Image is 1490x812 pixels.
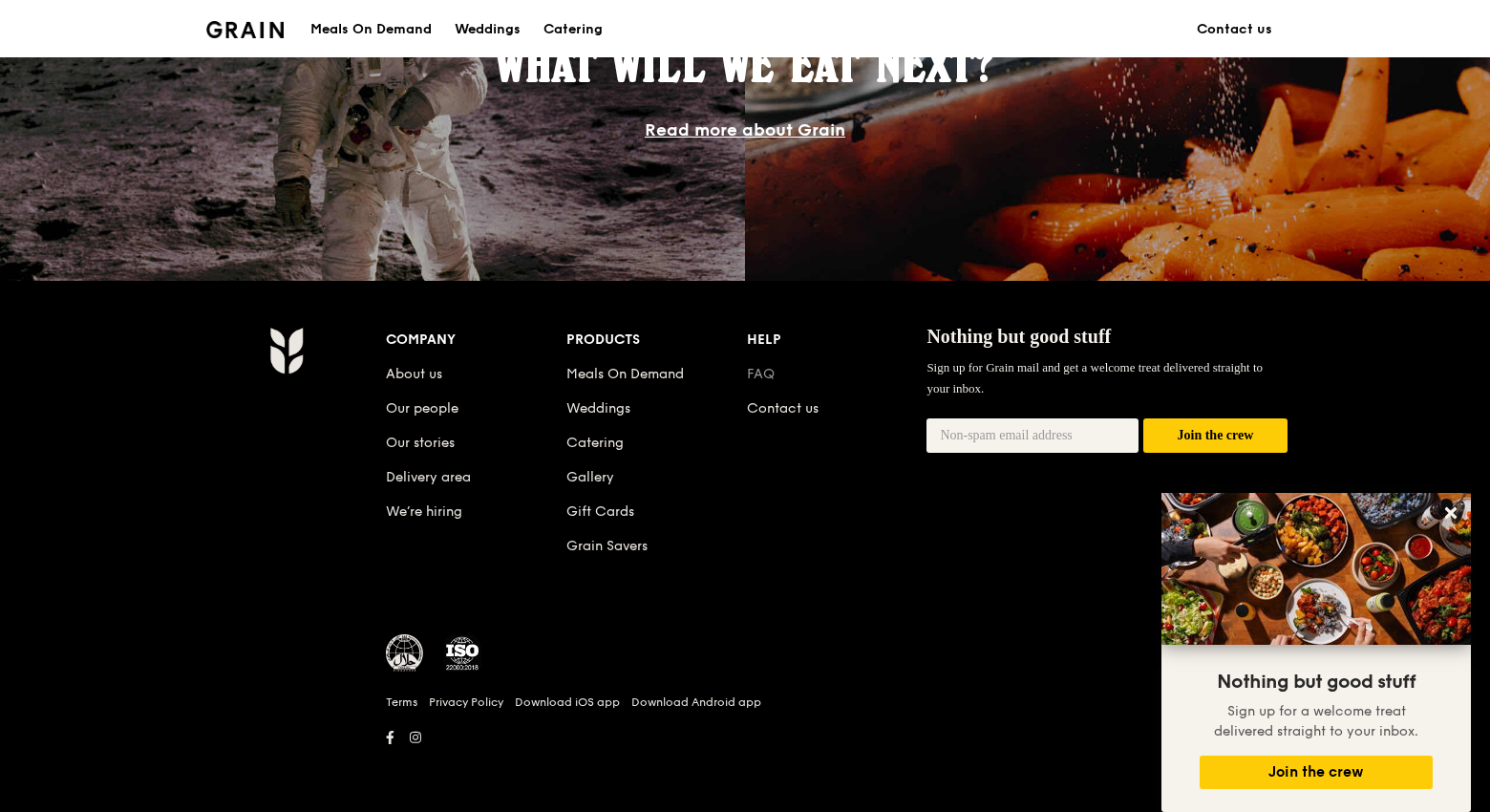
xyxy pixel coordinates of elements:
[195,751,1295,766] h6: Revision
[566,435,624,451] a: Catering
[386,503,462,520] a: We’re hiring
[386,694,417,710] a: Terms
[543,1,603,58] div: Catering
[566,469,614,485] a: Gallery
[429,694,503,710] a: Privacy Policy
[455,1,521,58] div: Weddings
[566,400,630,417] a: Weddings
[1217,671,1415,694] span: Nothing but good stuff
[1436,498,1466,528] button: Close
[496,37,994,93] span: What will we eat next?
[1143,418,1288,454] button: Join the crew
[1200,756,1433,789] button: Join the crew
[443,1,532,58] a: Weddings
[566,327,747,353] div: Products
[515,694,620,710] a: Download iOS app
[1161,493,1471,645] img: DSC07876-Edit02-Large.jpeg
[386,469,471,485] a: Delivery area
[566,366,684,382] a: Meals On Demand
[386,435,455,451] a: Our stories
[1185,1,1284,58] a: Contact us
[310,1,432,58] div: Meals On Demand
[532,1,614,58] a: Catering
[443,634,481,673] img: ISO Certified
[566,538,648,554] a: Grain Savers
[926,360,1263,395] span: Sign up for Grain mail and get a welcome treat delivered straight to your inbox.
[747,400,819,417] a: Contact us
[386,327,566,353] div: Company
[386,366,442,382] a: About us
[206,21,284,38] img: Grain
[566,503,634,520] a: Gift Cards
[747,327,927,353] div: Help
[1214,703,1418,739] span: Sign up for a welcome treat delivered straight to your inbox.
[645,119,845,140] a: Read more about Grain
[747,366,775,382] a: FAQ
[269,327,303,374] img: Grain
[386,400,458,417] a: Our people
[926,326,1111,347] span: Nothing but good stuff
[631,694,761,710] a: Download Android app
[386,634,424,673] img: MUIS Halal Certified
[926,418,1139,453] input: Non-spam email address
